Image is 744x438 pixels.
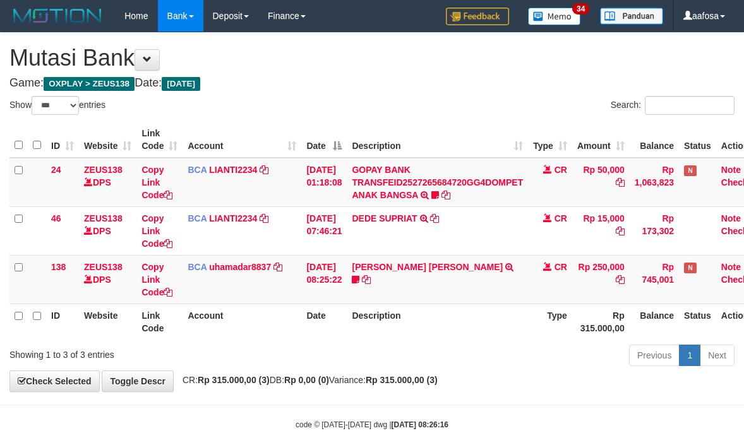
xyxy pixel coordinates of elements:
th: Status [679,304,716,340]
a: Note [721,213,741,223]
a: Copy Link Code [141,262,172,297]
th: Account [183,304,301,340]
a: ZEUS138 [84,262,123,272]
span: CR [555,262,567,272]
input: Search: [645,96,735,115]
th: ID [46,304,79,340]
span: CR [555,213,567,223]
a: Copy LIANTI2234 to clipboard [260,165,268,175]
span: CR [555,165,567,175]
label: Show entries [9,96,105,115]
th: Type [528,304,572,340]
th: Status [679,122,716,158]
span: 138 [51,262,66,272]
td: [DATE] 01:18:08 [301,158,347,207]
strong: [DATE] 08:26:16 [392,420,448,429]
th: Date: activate to sort column descending [301,122,347,158]
th: Description [347,304,528,340]
div: Showing 1 to 3 of 3 entries [9,343,301,361]
span: Has Note [684,263,697,273]
a: Previous [629,345,680,366]
span: BCA [188,165,207,175]
td: Rp 173,302 [630,206,679,255]
a: Copy GOPAY BANK TRANSFEID2527265684720GG4DOMPET ANAK BANGSA to clipboard [441,190,450,200]
h4: Game: Date: [9,77,735,90]
span: 24 [51,165,61,175]
td: [DATE] 07:46:21 [301,206,347,255]
th: Link Code: activate to sort column ascending [136,122,183,158]
td: Rp 1,063,823 [630,158,679,207]
th: Rp 315.000,00 [572,304,630,340]
a: DEDE SUPRIAT [352,213,417,223]
td: [DATE] 08:25:22 [301,255,347,304]
th: Website: activate to sort column ascending [79,122,136,158]
a: ZEUS138 [84,213,123,223]
th: Type: activate to sort column ascending [528,122,572,158]
a: Note [721,262,741,272]
span: 46 [51,213,61,223]
label: Search: [611,96,735,115]
a: Toggle Descr [102,370,174,392]
th: ID: activate to sort column ascending [46,122,79,158]
td: DPS [79,255,136,304]
th: Date [301,304,347,340]
th: Description: activate to sort column ascending [347,122,528,158]
th: Link Code [136,304,183,340]
a: Copy LIANTI2234 to clipboard [260,213,268,223]
th: Balance [630,122,679,158]
th: Amount: activate to sort column ascending [572,122,630,158]
a: 1 [679,345,700,366]
a: GOPAY BANK TRANSFEID2527265684720GG4DOMPET ANAK BANGSA [352,165,523,200]
img: MOTION_logo.png [9,6,105,25]
img: panduan.png [600,8,663,25]
a: Copy DEDE SUPRIAT to clipboard [430,213,439,223]
th: Account: activate to sort column ascending [183,122,301,158]
a: uhamadar8837 [209,262,271,272]
a: ZEUS138 [84,165,123,175]
h1: Mutasi Bank [9,45,735,71]
a: Copy uhamadar8837 to clipboard [273,262,282,272]
img: Button%20Memo.svg [528,8,581,25]
td: Rp 250,000 [572,255,630,304]
span: CR: DB: Variance: [176,375,438,385]
th: Balance [630,304,679,340]
td: DPS [79,158,136,207]
a: Check Selected [9,370,100,392]
a: Note [721,165,741,175]
a: Copy Rp 250,000 to clipboard [616,275,625,285]
strong: Rp 315.000,00 (3) [366,375,438,385]
a: Copy Rp 50,000 to clipboard [616,177,625,187]
span: Has Note [684,165,697,176]
strong: Rp 315.000,00 (3) [198,375,270,385]
select: Showentries [32,96,79,115]
span: OXPLAY > ZEUS138 [44,77,135,91]
a: Next [700,345,735,366]
img: Feedback.jpg [446,8,509,25]
td: DPS [79,206,136,255]
th: Website [79,304,136,340]
td: Rp 50,000 [572,158,630,207]
a: Copy FATUR RAHMAN TRIST to clipboard [362,275,371,285]
span: BCA [188,262,207,272]
strong: Rp 0,00 (0) [284,375,329,385]
span: 34 [572,3,589,15]
a: Copy Link Code [141,165,172,200]
td: Rp 745,001 [630,255,679,304]
a: LIANTI2234 [209,213,257,223]
small: code © [DATE]-[DATE] dwg | [296,420,448,429]
a: LIANTI2234 [209,165,257,175]
span: [DATE] [162,77,200,91]
a: Copy Rp 15,000 to clipboard [616,226,625,236]
a: Copy Link Code [141,213,172,249]
td: Rp 15,000 [572,206,630,255]
span: BCA [188,213,207,223]
a: [PERSON_NAME] [PERSON_NAME] [352,262,503,272]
